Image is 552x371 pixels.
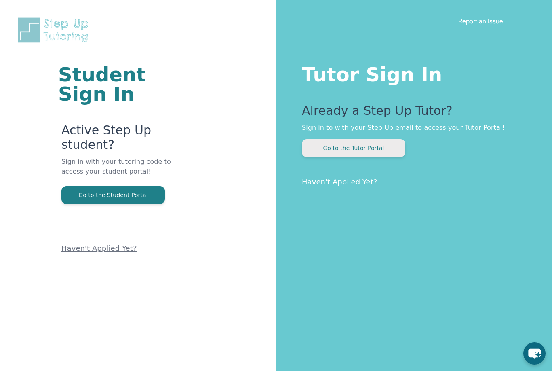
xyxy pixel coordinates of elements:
a: Go to the Student Portal [61,191,165,199]
a: Haven't Applied Yet? [302,178,377,186]
a: Report an Issue [458,17,503,25]
p: Active Step Up student? [61,123,179,157]
a: Go to the Tutor Portal [302,144,405,152]
img: Step Up Tutoring horizontal logo [16,16,94,44]
p: Already a Step Up Tutor? [302,104,520,123]
button: Go to the Student Portal [61,186,165,204]
p: Sign in with your tutoring code to access your student portal! [61,157,179,186]
p: Sign in to with your Step Up email to access your Tutor Portal! [302,123,520,133]
h1: Tutor Sign In [302,61,520,84]
button: Go to the Tutor Portal [302,139,405,157]
button: chat-button [523,342,546,365]
h1: Student Sign In [58,65,179,104]
a: Haven't Applied Yet? [61,244,137,252]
